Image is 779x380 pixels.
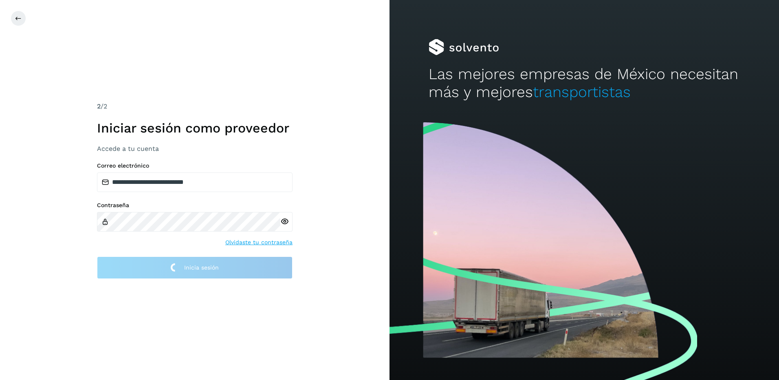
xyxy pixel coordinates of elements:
[97,256,293,279] button: Inicia sesión
[97,162,293,169] label: Correo electrónico
[97,120,293,136] h1: Iniciar sesión como proveedor
[97,102,101,110] span: 2
[97,102,293,111] div: /2
[97,202,293,209] label: Contraseña
[533,83,631,101] span: transportistas
[225,238,293,247] a: Olvidaste tu contraseña
[429,65,740,102] h2: Las mejores empresas de México necesitan más y mejores
[184,265,219,270] span: Inicia sesión
[97,145,293,152] h3: Accede a tu cuenta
